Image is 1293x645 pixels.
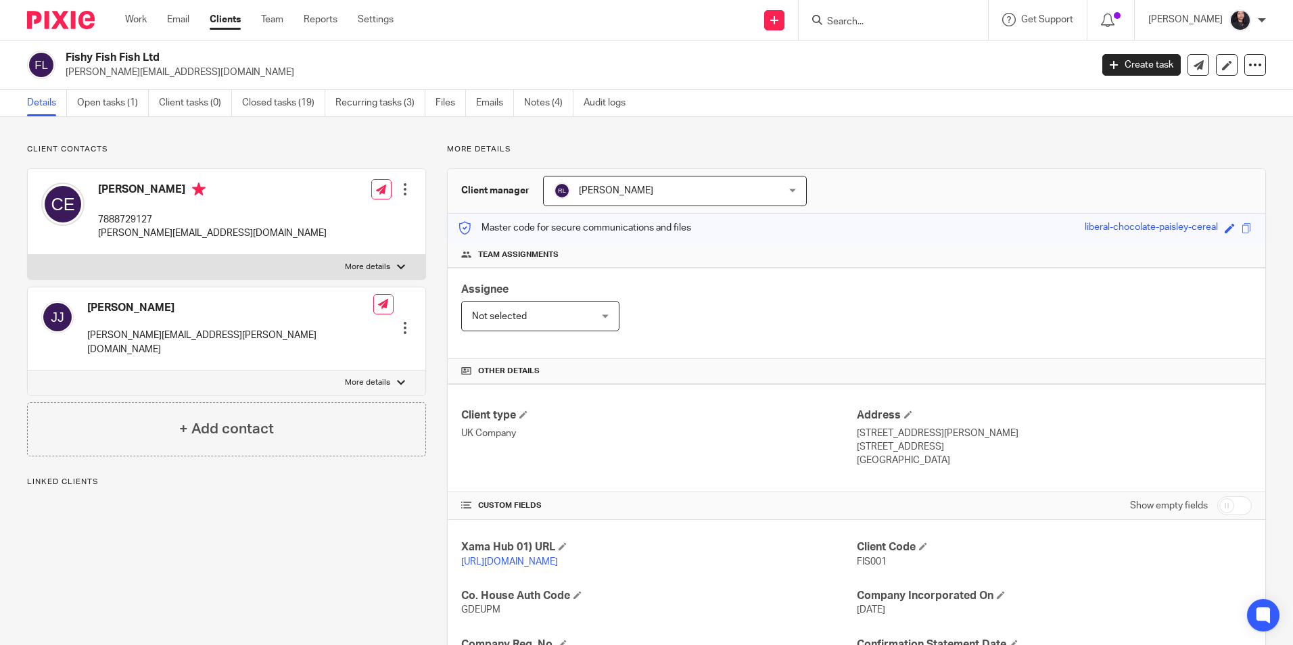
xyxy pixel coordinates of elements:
label: Show empty fields [1130,499,1208,512]
a: Settings [358,13,394,26]
p: [PERSON_NAME][EMAIL_ADDRESS][DOMAIN_NAME] [66,66,1082,79]
img: svg%3E [41,301,74,333]
span: FIS001 [857,557,887,567]
h4: Address [857,408,1252,423]
a: Create task [1102,54,1181,76]
p: Client contacts [27,144,426,155]
a: Email [167,13,189,26]
a: Emails [476,90,514,116]
span: [PERSON_NAME] [579,186,653,195]
a: Reports [304,13,337,26]
span: Other details [478,366,540,377]
p: [PERSON_NAME] [1148,13,1223,26]
h4: Xama Hub 01) URL [461,540,856,554]
img: MicrosoftTeams-image.jfif [1229,9,1251,31]
a: Team [261,13,283,26]
input: Search [826,16,947,28]
a: Closed tasks (19) [242,90,325,116]
a: Files [436,90,466,116]
h4: [PERSON_NAME] [87,301,373,315]
h2: Fishy Fish Fish Ltd [66,51,878,65]
h4: Co. House Auth Code [461,589,856,603]
h4: [PERSON_NAME] [98,183,327,199]
span: Assignee [461,284,509,295]
p: More details [345,262,390,272]
p: More details [447,144,1266,155]
h3: Client manager [461,184,530,197]
span: Not selected [472,312,527,321]
a: Open tasks (1) [77,90,149,116]
span: Get Support [1021,15,1073,24]
h4: Client Code [857,540,1252,554]
h4: + Add contact [179,419,274,439]
span: GDEUPM [461,605,500,615]
p: Master code for secure communications and files [458,221,691,235]
p: [PERSON_NAME][EMAIL_ADDRESS][DOMAIN_NAME] [98,226,327,240]
a: [URL][DOMAIN_NAME] [461,557,558,567]
img: Pixie [27,11,95,29]
p: Linked clients [27,477,426,487]
p: More details [345,377,390,388]
img: svg%3E [554,183,570,199]
a: Details [27,90,67,116]
img: svg%3E [41,183,85,226]
p: [STREET_ADDRESS] [857,440,1252,454]
h4: CUSTOM FIELDS [461,500,856,511]
p: [PERSON_NAME][EMAIL_ADDRESS][PERSON_NAME][DOMAIN_NAME] [87,329,373,356]
i: Primary [192,183,206,196]
div: liberal-chocolate-paisley-cereal [1085,220,1218,236]
a: Clients [210,13,241,26]
span: [DATE] [857,605,885,615]
img: svg%3E [27,51,55,79]
h4: Company Incorporated On [857,589,1252,603]
a: Work [125,13,147,26]
h4: Client type [461,408,856,423]
p: [STREET_ADDRESS][PERSON_NAME] [857,427,1252,440]
a: Recurring tasks (3) [335,90,425,116]
a: Audit logs [584,90,636,116]
p: UK Company [461,427,856,440]
p: 7888729127 [98,213,327,226]
a: Notes (4) [524,90,573,116]
p: [GEOGRAPHIC_DATA] [857,454,1252,467]
span: Team assignments [478,249,559,260]
a: Client tasks (0) [159,90,232,116]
